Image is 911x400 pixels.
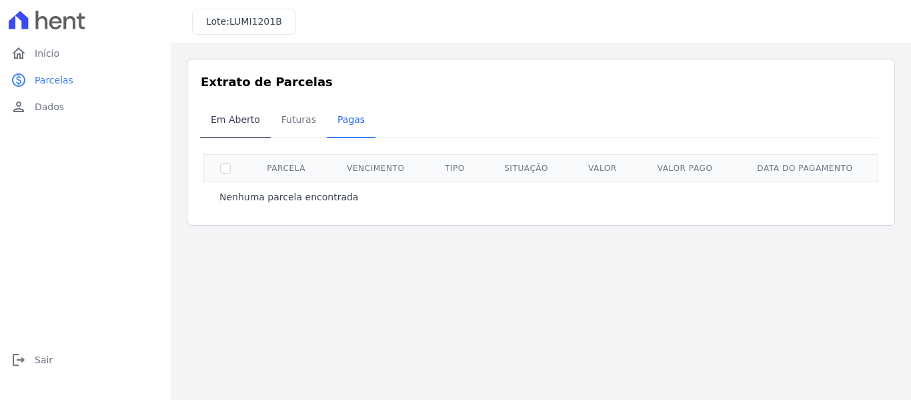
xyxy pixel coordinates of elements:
[273,106,324,133] span: Futuras
[201,73,881,91] h3: Extrato de Parcelas
[636,154,734,182] th: Valor pago
[35,353,53,367] span: Sair
[5,40,165,67] a: homeInício
[203,106,268,133] span: Em Aberto
[35,73,73,87] span: Parcelas
[425,154,484,182] th: Tipo
[35,100,64,114] span: Dados
[35,47,59,60] span: Início
[229,16,282,27] span: LUMI1201B
[206,15,282,29] h3: Lote:
[5,93,165,120] a: personDados
[734,154,876,182] th: Data do pagamento
[5,347,165,373] a: logoutSair
[11,99,27,115] i: person
[11,72,27,88] i: paid
[329,106,373,133] span: Pagas
[271,104,327,138] a: Futuras
[11,352,27,368] i: logout
[5,67,165,93] a: paidParcelas
[327,104,375,138] a: Pagas
[219,190,358,204] p: Nenhuma parcela encontrada
[200,104,271,138] a: Em Aberto
[11,45,27,61] i: home
[247,154,325,182] th: Parcela
[325,154,425,182] th: Vencimento
[484,154,568,182] th: Situação
[569,154,636,182] th: Valor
